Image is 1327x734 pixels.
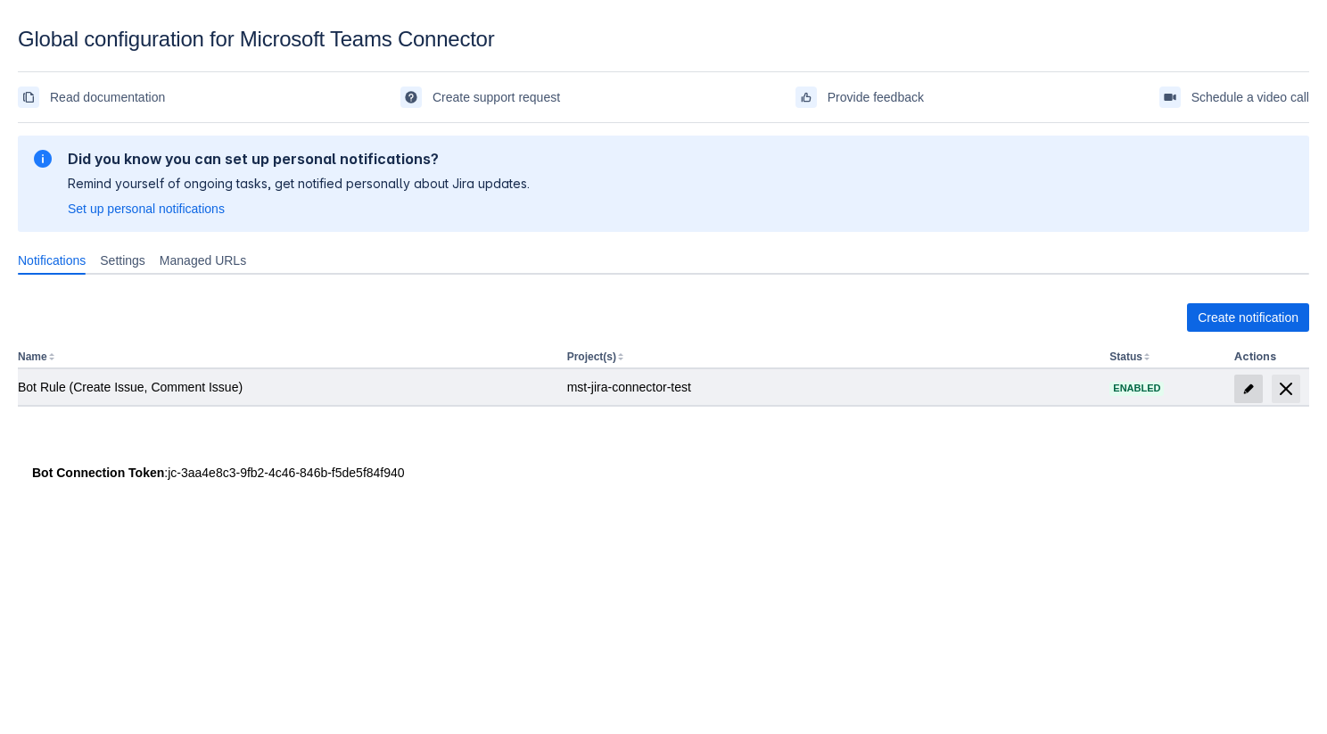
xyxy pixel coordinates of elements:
button: Name [18,351,47,363]
span: support [404,90,418,104]
a: Create support request [400,83,560,111]
a: Read documentation [18,83,165,111]
span: edit [1241,382,1256,396]
div: mst-jira-connector-test [567,378,1096,396]
strong: Bot Connection Token [32,466,164,480]
span: Settings [100,252,145,269]
span: Enabled [1109,383,1164,393]
div: Bot Rule (Create Issue, Comment Issue) [18,378,553,396]
a: Set up personal notifications [68,200,225,218]
span: Notifications [18,252,86,269]
div: : jc-3aa4e8c3-9fb2-4c46-846b-f5de5f84f940 [32,464,1295,482]
span: Create support request [433,83,560,111]
span: Read documentation [50,83,165,111]
button: Status [1109,351,1142,363]
span: documentation [21,90,36,104]
span: Schedule a video call [1191,83,1309,111]
p: Remind yourself of ongoing tasks, get notified personally about Jira updates. [68,175,530,193]
span: feedback [799,90,813,104]
span: information [32,148,54,169]
span: delete [1275,378,1297,400]
span: Provide feedback [828,83,924,111]
span: Managed URLs [160,252,246,269]
h2: Did you know you can set up personal notifications? [68,150,530,168]
span: Create notification [1198,303,1298,332]
button: Create notification [1187,303,1309,332]
a: Schedule a video call [1159,83,1309,111]
div: Global configuration for Microsoft Teams Connector [18,27,1309,52]
a: Provide feedback [795,83,924,111]
span: videoCall [1163,90,1177,104]
th: Actions [1227,346,1309,369]
button: Project(s) [567,351,616,363]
